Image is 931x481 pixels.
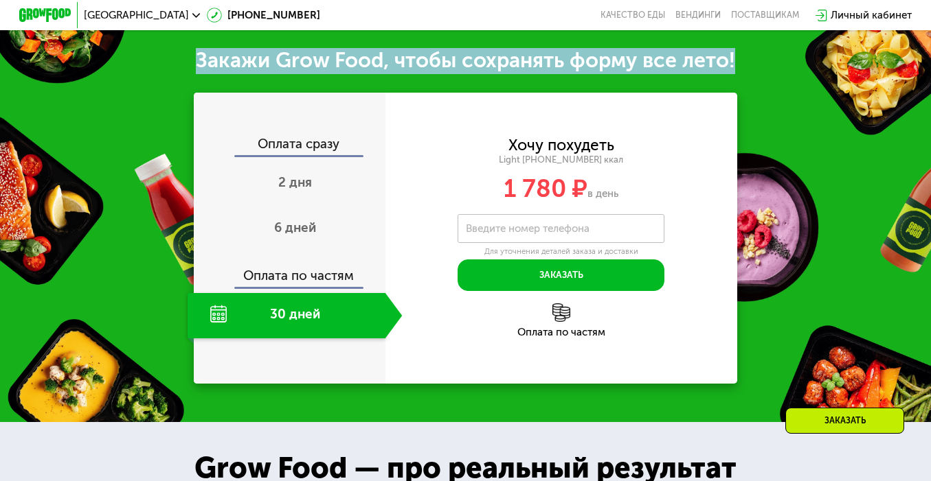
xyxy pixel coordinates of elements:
[84,10,189,21] span: [GEOGRAPHIC_DATA]
[601,10,665,21] a: Качество еды
[587,187,618,200] span: в день
[508,139,614,153] div: Хочу похудеть
[195,138,385,154] div: Оплата сразу
[385,154,737,166] div: Light [PHONE_NUMBER] ккал
[458,259,664,290] button: Заказать
[274,220,316,235] span: 6 дней
[731,10,799,21] div: поставщикам
[466,225,590,232] label: Введите номер телефона
[831,8,912,23] div: Личный кабинет
[675,10,721,21] a: Вендинги
[385,327,737,338] div: Оплата по частям
[785,408,904,434] div: Заказать
[278,174,312,190] span: 2 дня
[195,257,385,286] div: Оплата по частям
[207,8,320,23] a: [PHONE_NUMBER]
[504,174,587,203] span: 1 780 ₽
[552,303,570,321] img: l6xcnZfty9opOoJh.png
[458,246,664,257] div: Для уточнения деталей заказа и доставки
